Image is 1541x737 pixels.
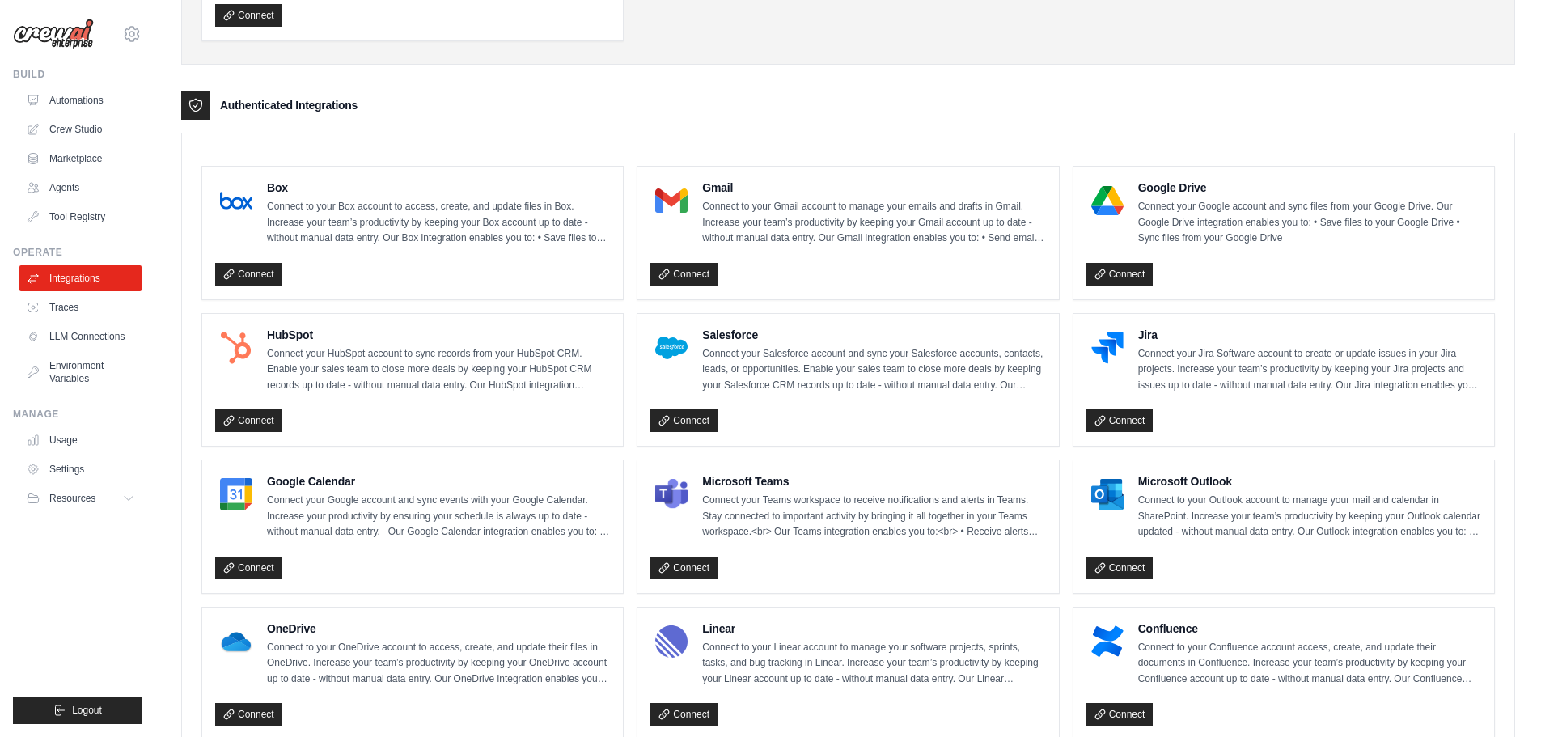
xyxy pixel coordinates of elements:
h4: Linear [702,621,1045,637]
span: Logout [72,704,102,717]
h4: Microsoft Teams [702,473,1045,489]
h4: Confluence [1138,621,1481,637]
button: Logout [13,697,142,724]
img: Confluence Logo [1091,625,1124,658]
button: Resources [19,485,142,511]
a: Usage [19,427,142,453]
p: Connect your HubSpot account to sync records from your HubSpot CRM. Enable your sales team to clo... [267,346,610,394]
img: Box Logo [220,184,252,217]
img: Microsoft Outlook Logo [1091,478,1124,510]
a: Connect [215,703,282,726]
a: Connect [650,409,718,432]
h4: Google Calendar [267,473,610,489]
a: Settings [19,456,142,482]
img: Jira Logo [1091,332,1124,364]
a: Connect [215,557,282,579]
a: Marketplace [19,146,142,172]
div: Manage [13,408,142,421]
iframe: Chat Widget [1179,87,1541,737]
a: Connect [1086,557,1154,579]
a: Connect [215,409,282,432]
img: Linear Logo [655,625,688,658]
a: Tool Registry [19,204,142,230]
a: Integrations [19,265,142,291]
p: Connect to your Outlook account to manage your mail and calendar in SharePoint. Increase your tea... [1138,493,1481,540]
div: Operate [13,246,142,259]
img: Logo [13,19,94,49]
a: LLM Connections [19,324,142,349]
div: Build [13,68,142,81]
p: Connect to your Linear account to manage your software projects, sprints, tasks, and bug tracking... [702,640,1045,688]
p: Connect your Google account and sync files from your Google Drive. Our Google Drive integration e... [1138,199,1481,247]
h4: Microsoft Outlook [1138,473,1481,489]
img: Gmail Logo [655,184,688,217]
a: Crew Studio [19,116,142,142]
h3: Authenticated Integrations [220,97,358,113]
h4: Box [267,180,610,196]
a: Connect [1086,409,1154,432]
p: Connect your Teams workspace to receive notifications and alerts in Teams. Stay connected to impo... [702,493,1045,540]
a: Connect [215,263,282,286]
h4: Google Drive [1138,180,1481,196]
img: Google Calendar Logo [220,478,252,510]
img: OneDrive Logo [220,625,252,658]
h4: OneDrive [267,621,610,637]
a: Connect [1086,263,1154,286]
h4: HubSpot [267,327,610,343]
a: Connect [650,703,718,726]
a: Connect [650,557,718,579]
img: Salesforce Logo [655,332,688,364]
span: Resources [49,492,95,505]
p: Connect your Salesforce account and sync your Salesforce accounts, contacts, leads, or opportunit... [702,346,1045,394]
a: Environment Variables [19,353,142,392]
a: Automations [19,87,142,113]
img: Google Drive Logo [1091,184,1124,217]
h4: Jira [1138,327,1481,343]
p: Connect to your Gmail account to manage your emails and drafts in Gmail. Increase your team’s pro... [702,199,1045,247]
img: Microsoft Teams Logo [655,478,688,510]
a: Agents [19,175,142,201]
p: Connect your Jira Software account to create or update issues in your Jira projects. Increase you... [1138,346,1481,394]
a: Connect [215,4,282,27]
p: Connect your Google account and sync events with your Google Calendar. Increase your productivity... [267,493,610,540]
img: HubSpot Logo [220,332,252,364]
a: Connect [1086,703,1154,726]
h4: Salesforce [702,327,1045,343]
h4: Gmail [702,180,1045,196]
p: Connect to your Box account to access, create, and update files in Box. Increase your team’s prod... [267,199,610,247]
a: Traces [19,294,142,320]
p: Connect to your OneDrive account to access, create, and update their files in OneDrive. Increase ... [267,640,610,688]
p: Connect to your Confluence account access, create, and update their documents in Confluence. Incr... [1138,640,1481,688]
a: Connect [650,263,718,286]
